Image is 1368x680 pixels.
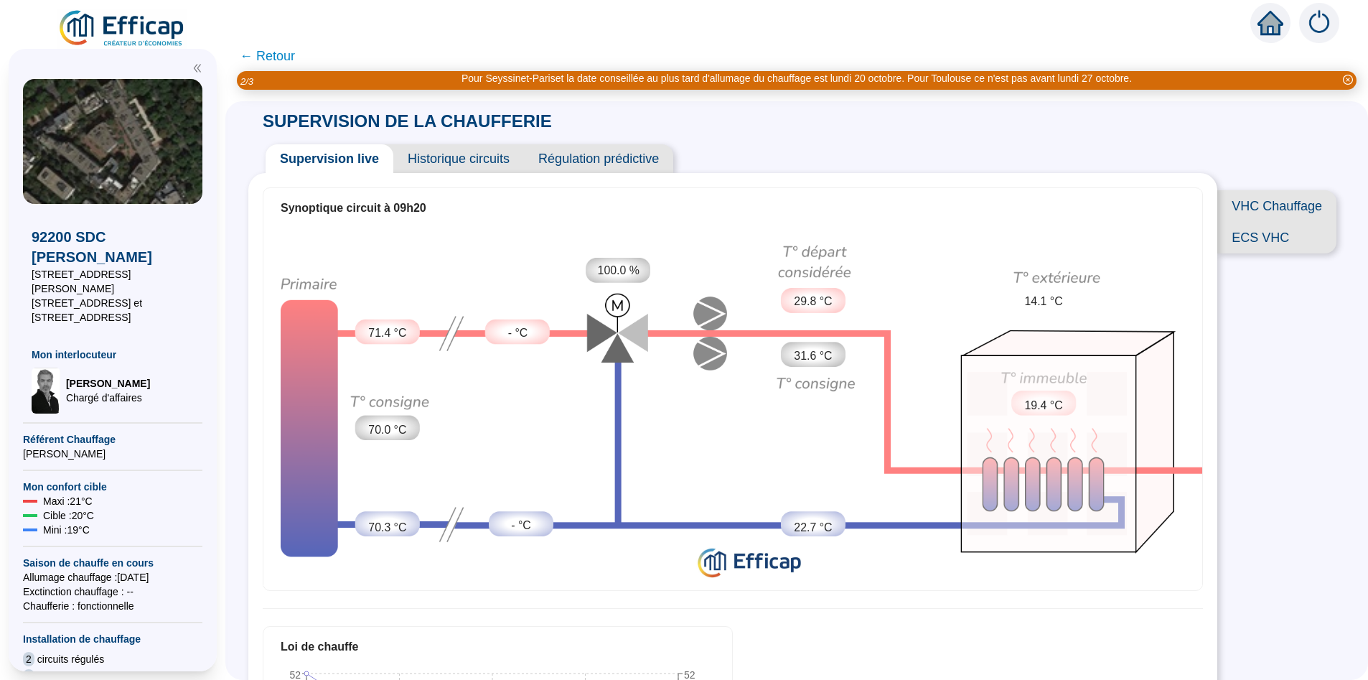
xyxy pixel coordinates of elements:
span: Mini : 19 °C [43,523,90,537]
img: efficap energie logo [57,9,187,49]
span: ECS VHC [1217,222,1336,253]
span: Mon interlocuteur [32,348,194,362]
div: Synoptique [263,228,1202,586]
span: 2 [23,652,34,666]
span: Mon confort cible [23,480,202,494]
span: 92200 SDC [PERSON_NAME] [32,227,194,267]
img: Chargé d'affaires [32,368,60,414]
span: Cible : 20 °C [43,508,94,523]
div: Pour Seyssinet-Pariset la date conseillée au plus tard d'allumage du chauffage est lundi 20 octob... [462,71,1132,86]
span: Allumage chauffage : [DATE] [23,570,202,584]
img: alerts [1299,3,1339,43]
span: Régulation prédictive [524,144,673,173]
span: - °C [508,325,528,342]
span: Chargé d'affaires [66,391,150,405]
span: Chaufferie : fonctionnelle [23,599,202,613]
span: 100.0 % [598,262,640,279]
span: Installation de chauffage [23,632,202,646]
span: 29.8 °C [794,293,832,310]
span: Saison de chauffe en cours [23,556,202,570]
span: 71.4 °C [368,325,406,342]
span: [STREET_ADDRESS][PERSON_NAME] [32,267,194,296]
div: Loi de chauffe [281,638,715,656]
span: 70.0 °C [368,421,406,439]
span: Maxi : 21 °C [43,494,93,508]
span: [PERSON_NAME] [23,447,202,461]
span: 31.6 °C [794,348,832,365]
span: - °C [511,517,531,534]
span: Supervision live [266,144,393,173]
span: [STREET_ADDRESS] et [STREET_ADDRESS] [32,296,194,325]
span: VHC Chauffage [1217,190,1336,222]
span: 70.3 °C [368,519,406,536]
span: close-circle [1343,75,1353,85]
span: 22.7 °C [794,519,832,536]
span: double-left [192,63,202,73]
span: circuits régulés [37,652,104,666]
span: SUPERVISION DE LA CHAUFFERIE [248,111,566,131]
span: Historique circuits [393,144,524,173]
i: 2 / 3 [240,76,253,87]
span: Référent Chauffage [23,432,202,447]
div: Synoptique circuit à 09h20 [281,200,1185,217]
span: home [1257,10,1283,36]
span: ← Retour [240,46,295,66]
span: [PERSON_NAME] [66,376,150,391]
img: circuit-supervision.724c8d6b72cc0638e748.png [263,228,1202,586]
span: 14.1 °C [1025,293,1063,310]
span: Exctinction chauffage : -- [23,584,202,599]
